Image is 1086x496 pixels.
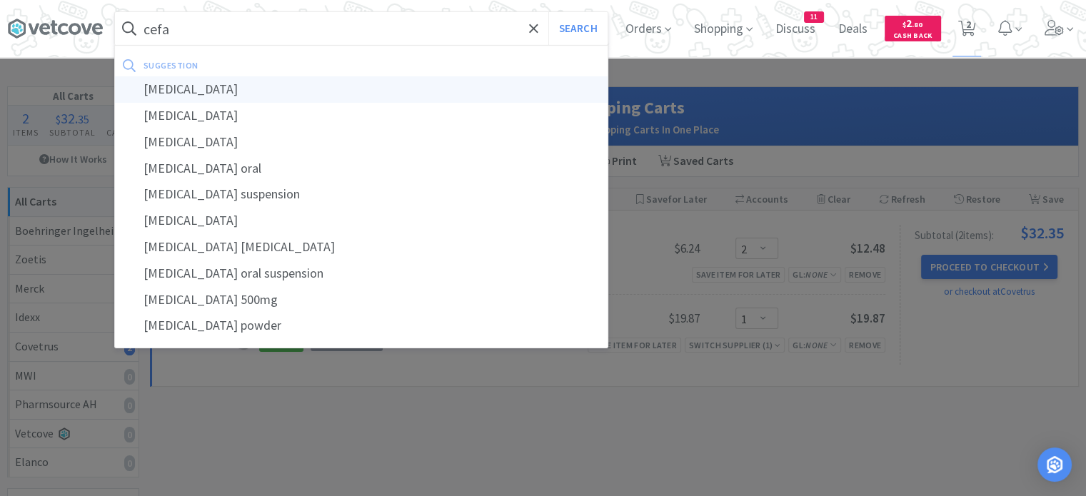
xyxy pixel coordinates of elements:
span: $ [903,20,906,29]
div: [MEDICAL_DATA] [115,208,608,234]
span: 2 [903,16,922,30]
div: [MEDICAL_DATA] suspension [115,181,608,208]
div: [MEDICAL_DATA] powder [115,313,608,339]
a: Discuss11 [770,23,821,36]
div: [MEDICAL_DATA] oral [115,156,608,182]
span: Cash Back [893,32,932,41]
input: Search by item, sku, manufacturer, ingredient, size... [115,12,608,45]
div: [MEDICAL_DATA] [MEDICAL_DATA] [115,234,608,260]
span: . 80 [912,20,922,29]
div: [MEDICAL_DATA] [115,103,608,129]
div: [MEDICAL_DATA] 500mg [115,287,608,313]
a: $2.80Cash Back [885,9,941,48]
div: [MEDICAL_DATA] oral suspension [115,260,608,287]
div: [MEDICAL_DATA] [115,76,608,103]
a: Deals [833,23,873,36]
span: 11 [805,12,823,22]
div: [MEDICAL_DATA] [115,129,608,156]
div: suggestion [144,54,399,76]
div: Open Intercom Messenger [1037,447,1072,482]
a: 2 [952,24,982,37]
button: Search [548,12,608,45]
